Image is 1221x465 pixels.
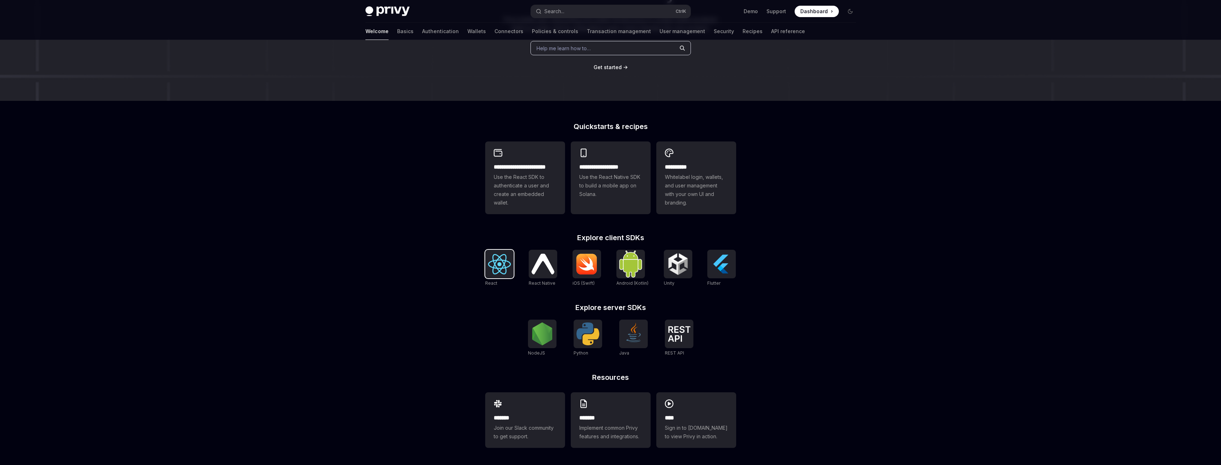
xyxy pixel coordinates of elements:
[710,253,733,275] img: Flutter
[485,304,736,311] h2: Explore server SDKs
[485,234,736,241] h2: Explore client SDKs
[573,280,595,286] span: iOS (Swift)
[532,23,578,40] a: Policies & controls
[574,320,602,357] a: PythonPython
[744,8,758,15] a: Demo
[665,173,728,207] span: Whitelabel login, wallets, and user management with your own UI and branding.
[664,280,674,286] span: Unity
[665,320,693,357] a: REST APIREST API
[494,23,523,40] a: Connectors
[707,250,736,287] a: FlutterFlutter
[594,64,622,71] a: Get started
[485,250,514,287] a: ReactReact
[616,280,648,286] span: Android (Kotlin)
[544,7,564,16] div: Search...
[656,141,736,214] a: **** *****Whitelabel login, wallets, and user management with your own UI and branding.
[616,250,648,287] a: Android (Kotlin)Android (Kotlin)
[529,280,555,286] span: React Native
[743,23,763,40] a: Recipes
[800,8,828,15] span: Dashboard
[571,141,651,214] a: **** **** **** ***Use the React Native SDK to build a mobile app on Solana.
[619,350,629,356] span: Java
[714,23,734,40] a: Security
[485,123,736,130] h2: Quickstarts & recipes
[619,320,648,357] a: JavaJava
[665,350,684,356] span: REST API
[365,23,389,40] a: Welcome
[665,424,728,441] span: Sign in to [DOMAIN_NAME] to view Privy in action.
[422,23,459,40] a: Authentication
[676,9,686,14] span: Ctrl K
[531,322,554,345] img: NodeJS
[528,320,556,357] a: NodeJSNodeJS
[397,23,414,40] a: Basics
[771,23,805,40] a: API reference
[576,322,599,345] img: Python
[845,6,856,17] button: Toggle dark mode
[664,250,692,287] a: UnityUnity
[766,8,786,15] a: Support
[529,250,557,287] a: React NativeReact Native
[656,392,736,448] a: ****Sign in to [DOMAIN_NAME] to view Privy in action.
[485,392,565,448] a: **** **Join our Slack community to get support.
[571,392,651,448] a: **** **Implement common Privy features and integrations.
[485,280,497,286] span: React
[531,5,691,18] button: Open search
[594,64,622,70] span: Get started
[365,6,410,16] img: dark logo
[485,374,736,381] h2: Resources
[575,253,598,275] img: iOS (Swift)
[494,173,556,207] span: Use the React SDK to authenticate a user and create an embedded wallet.
[579,424,642,441] span: Implement common Privy features and integrations.
[494,424,556,441] span: Join our Slack community to get support.
[667,253,689,275] img: Unity
[574,350,588,356] span: Python
[579,173,642,198] span: Use the React Native SDK to build a mobile app on Solana.
[573,250,601,287] a: iOS (Swift)iOS (Swift)
[622,322,645,345] img: Java
[467,23,486,40] a: Wallets
[668,326,691,342] img: REST API
[528,350,545,356] span: NodeJS
[532,254,554,274] img: React Native
[660,23,705,40] a: User management
[707,280,720,286] span: Flutter
[619,250,642,277] img: Android (Kotlin)
[795,6,839,17] a: Dashboard
[537,45,591,52] span: Help me learn how to…
[587,23,651,40] a: Transaction management
[488,254,511,274] img: React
